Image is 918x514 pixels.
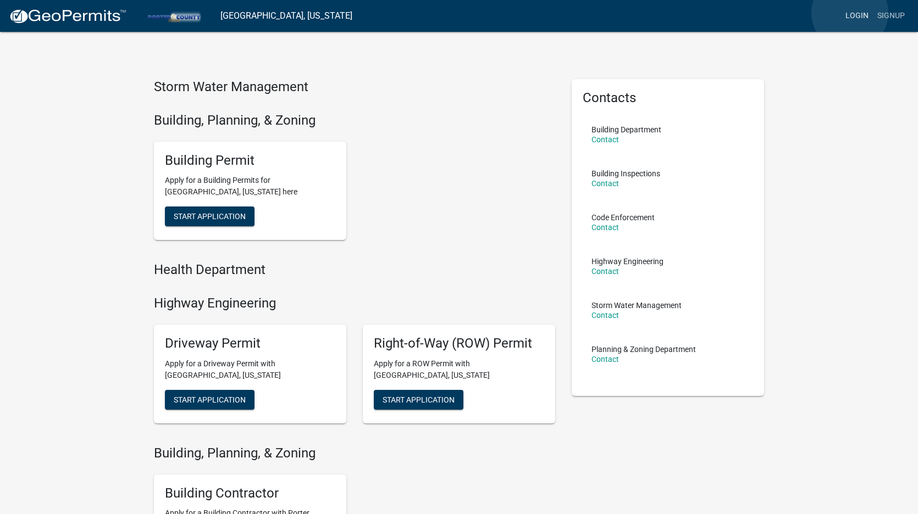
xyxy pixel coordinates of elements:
a: Contact [591,179,619,188]
a: [GEOGRAPHIC_DATA], [US_STATE] [220,7,352,25]
button: Start Application [165,390,255,410]
h4: Storm Water Management [154,79,555,95]
a: Signup [873,5,909,26]
h5: Contacts [583,90,753,106]
h5: Building Contractor [165,485,335,501]
h5: Building Permit [165,153,335,169]
button: Start Application [374,390,463,410]
p: Apply for a ROW Permit with [GEOGRAPHIC_DATA], [US_STATE] [374,358,544,381]
a: Contact [591,355,619,364]
p: Building Department [591,126,661,133]
p: Building Inspections [591,170,660,177]
button: Start Application [165,206,255,226]
p: Apply for a Building Permits for [GEOGRAPHIC_DATA], [US_STATE] here [165,175,335,198]
p: Apply for a Driveway Permit with [GEOGRAPHIC_DATA], [US_STATE] [165,358,335,381]
a: Contact [591,135,619,144]
a: Contact [591,311,619,320]
span: Start Application [174,395,246,404]
span: Start Application [383,395,455,404]
span: Start Application [174,212,246,221]
a: Contact [591,223,619,232]
p: Storm Water Management [591,301,682,309]
p: Highway Engineering [591,258,663,265]
h5: Right-of-Way (ROW) Permit [374,336,544,351]
a: Login [841,5,873,26]
h5: Driveway Permit [165,336,335,351]
h4: Building, Planning, & Zoning [154,113,555,128]
h4: Building, Planning, & Zoning [154,445,555,461]
h4: Health Department [154,262,555,278]
p: Planning & Zoning Department [591,345,696,353]
a: Contact [591,267,619,276]
h4: Highway Engineering [154,295,555,311]
p: Code Enforcement [591,214,655,221]
img: Porter County, Indiana [135,8,212,23]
